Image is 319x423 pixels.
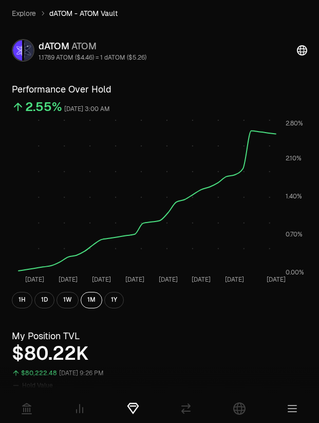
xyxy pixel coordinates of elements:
[125,275,144,284] tspan: [DATE]
[49,8,118,19] span: dATOM - ATOM Vault
[225,275,244,284] tspan: [DATE]
[104,292,124,308] button: 1Y
[71,40,97,52] span: ATOM
[59,367,104,379] div: [DATE] 9:26 PM
[13,40,22,61] img: dATOM Logo
[25,275,44,284] tspan: [DATE]
[12,8,307,19] nav: breadcrumb
[158,275,177,284] tspan: [DATE]
[12,82,307,97] h3: Performance Over Hold
[59,275,78,284] tspan: [DATE]
[22,381,53,390] span: Hold Value
[92,275,111,284] tspan: [DATE]
[34,292,54,308] button: 1D
[286,230,303,238] tspan: 0.70%
[25,99,62,115] div: 2.55%
[12,329,307,343] h3: My Position TVL
[286,192,302,200] tspan: 1.40%
[57,292,79,308] button: 1W
[267,275,286,284] tspan: [DATE]
[21,367,57,379] div: $80,222.48
[286,119,303,127] tspan: 2.80%
[12,292,32,308] button: 1H
[12,8,36,19] a: Explore
[81,292,102,308] button: 1M
[24,40,33,61] img: ATOM Logo
[286,391,305,399] tspan: $100K
[192,275,211,284] tspan: [DATE]
[286,154,302,162] tspan: 2.10%
[39,39,146,53] div: dATOM
[39,53,146,62] div: 1.1789 ATOM ($4.46) = 1 dATOM ($5.26)
[12,343,307,364] div: $80.22K
[64,103,110,115] div: [DATE] 3:00 AM
[286,268,304,277] tspan: 0.00%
